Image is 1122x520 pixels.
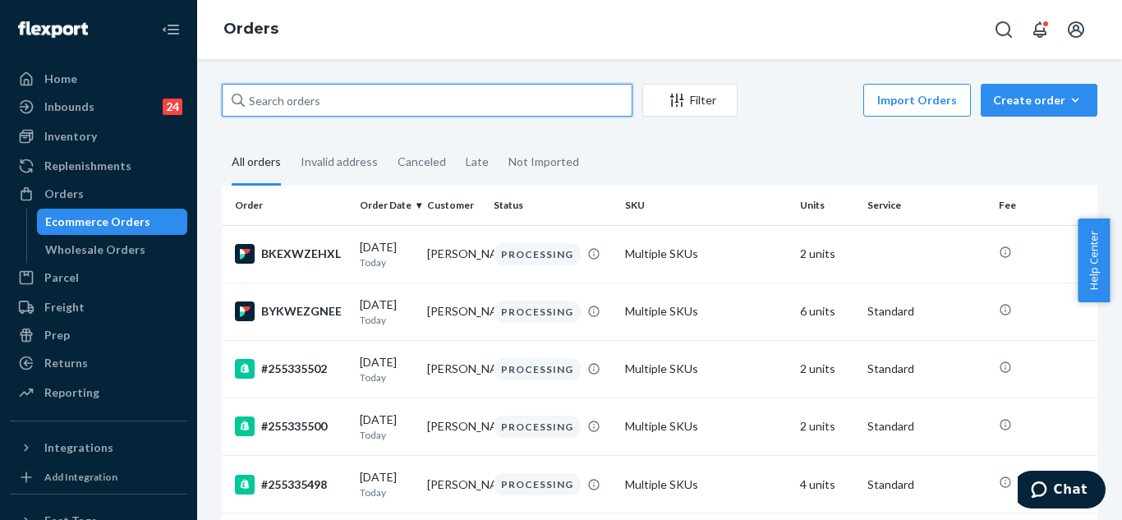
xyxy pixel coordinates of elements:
td: 2 units [793,225,861,283]
div: Reporting [44,384,99,401]
td: [PERSON_NAME] [421,456,488,513]
div: All orders [232,140,281,186]
p: Standard [867,303,986,320]
th: Status [487,186,618,225]
a: Reporting [10,380,187,406]
th: Order Date [353,186,421,225]
a: Add Integration [10,467,187,487]
th: Units [793,186,861,225]
a: Wholesale Orders [37,237,188,263]
div: PROCESSING [494,358,581,380]
p: Today [360,370,414,384]
ol: breadcrumbs [210,6,292,53]
div: [DATE] [360,297,414,327]
div: Late [466,140,489,183]
div: [DATE] [360,239,414,269]
a: Replenishments [10,153,187,179]
a: Orders [10,181,187,207]
td: 4 units [793,456,861,513]
td: Multiple SKUs [618,398,793,455]
p: Today [360,485,414,499]
a: Inbounds24 [10,94,187,120]
button: Filter [642,84,738,117]
div: Invalid address [301,140,378,183]
div: Orders [44,186,84,202]
button: Help Center [1078,219,1110,302]
td: [PERSON_NAME] [421,225,488,283]
a: Orders [223,20,278,38]
p: Standard [867,418,986,435]
td: Multiple SKUs [618,225,793,283]
button: Create order [981,84,1097,117]
td: 2 units [793,340,861,398]
p: Today [360,255,414,269]
td: 2 units [793,398,861,455]
button: Open account menu [1060,13,1092,46]
div: Filter [643,92,737,108]
th: Fee [992,186,1097,225]
div: Integrations [44,439,113,456]
div: [DATE] [360,354,414,384]
img: Flexport logo [18,21,88,38]
div: Freight [44,299,85,315]
div: Add Integration [44,470,117,484]
div: Replenishments [44,158,131,174]
td: Multiple SKUs [618,340,793,398]
button: Open Search Box [987,13,1020,46]
a: Prep [10,322,187,348]
td: [PERSON_NAME] [421,340,488,398]
th: Order [222,186,353,225]
button: Open notifications [1023,13,1056,46]
div: Returns [44,355,88,371]
div: Home [44,71,77,87]
button: Integrations [10,435,187,461]
a: Parcel [10,265,187,291]
td: [PERSON_NAME] [421,283,488,340]
a: Home [10,66,187,92]
input: Search orders [222,84,632,117]
div: Create order [993,92,1085,108]
a: Freight [10,294,187,320]
div: Customer [427,198,481,212]
button: Import Orders [863,84,971,117]
a: Ecommerce Orders [37,209,188,235]
div: 24 [163,99,182,115]
div: #255335502 [235,359,347,379]
div: BYKWEZGNEE [235,301,347,321]
div: Not Imported [508,140,579,183]
div: PROCESSING [494,301,581,323]
th: Service [861,186,992,225]
div: Canceled [398,140,446,183]
div: Inventory [44,128,97,145]
div: Inbounds [44,99,94,115]
p: Today [360,428,414,442]
div: #255335500 [235,416,347,436]
div: BKEXWZEHXL [235,244,347,264]
td: [PERSON_NAME] [421,398,488,455]
div: Ecommerce Orders [45,214,150,230]
div: #255335498 [235,475,347,495]
div: PROCESSING [494,416,581,438]
p: Standard [867,361,986,377]
a: Inventory [10,123,187,150]
div: [DATE] [360,469,414,499]
a: Returns [10,350,187,376]
td: 6 units [793,283,861,340]
div: Wholesale Orders [45,242,145,258]
div: PROCESSING [494,473,581,495]
div: PROCESSING [494,243,581,265]
div: [DATE] [360,412,414,442]
div: Prep [44,327,70,343]
p: Today [360,313,414,327]
button: Close Navigation [154,13,187,46]
p: Standard [867,476,986,493]
td: Multiple SKUs [618,283,793,340]
iframe: Opens a widget where you can chat to one of our agents [1018,471,1106,512]
td: Multiple SKUs [618,456,793,513]
th: SKU [618,186,793,225]
div: Parcel [44,269,79,286]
